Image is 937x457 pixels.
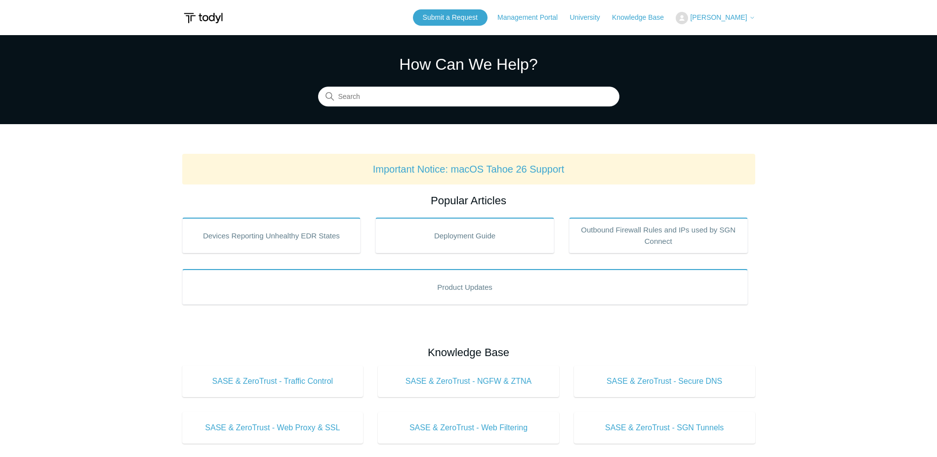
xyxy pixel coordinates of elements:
[197,375,349,387] span: SASE & ZeroTrust - Traffic Control
[318,52,619,76] h1: How Can We Help?
[574,412,755,444] a: SASE & ZeroTrust - SGN Tunnels
[676,12,755,24] button: [PERSON_NAME]
[378,366,559,397] a: SASE & ZeroTrust - NGFW & ZTNA
[378,412,559,444] a: SASE & ZeroTrust - Web Filtering
[589,422,740,434] span: SASE & ZeroTrust - SGN Tunnels
[182,218,361,253] a: Devices Reporting Unhealthy EDR States
[182,192,755,209] h2: Popular Articles
[318,87,619,107] input: Search
[413,9,488,26] a: Submit a Request
[182,344,755,361] h2: Knowledge Base
[393,422,544,434] span: SASE & ZeroTrust - Web Filtering
[373,164,565,175] a: Important Notice: macOS Tahoe 26 Support
[612,12,674,23] a: Knowledge Base
[393,375,544,387] span: SASE & ZeroTrust - NGFW & ZTNA
[570,12,610,23] a: University
[497,12,568,23] a: Management Portal
[182,9,224,27] img: Todyl Support Center Help Center home page
[375,218,554,253] a: Deployment Guide
[569,218,748,253] a: Outbound Firewall Rules and IPs used by SGN Connect
[690,13,747,21] span: [PERSON_NAME]
[574,366,755,397] a: SASE & ZeroTrust - Secure DNS
[589,375,740,387] span: SASE & ZeroTrust - Secure DNS
[182,269,748,305] a: Product Updates
[197,422,349,434] span: SASE & ZeroTrust - Web Proxy & SSL
[182,412,364,444] a: SASE & ZeroTrust - Web Proxy & SSL
[182,366,364,397] a: SASE & ZeroTrust - Traffic Control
